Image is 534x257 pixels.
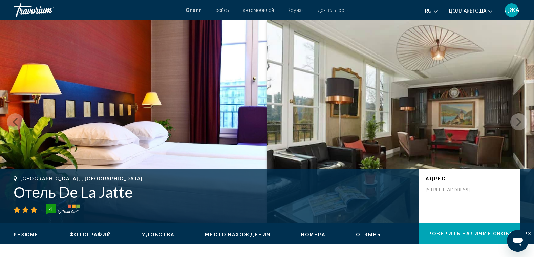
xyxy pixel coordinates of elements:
a: Травориум [14,3,179,17]
button: Отзывы [356,232,383,238]
p: адрес [426,176,514,181]
button: Пользовательское меню [503,3,520,17]
button: Предыдущее изображение [7,113,24,130]
a: Круизы [287,7,304,13]
span: Отзывы [356,232,383,237]
span: Удобства [142,232,175,237]
span: Фотографий [69,232,111,237]
span: [GEOGRAPHIC_DATA], , [GEOGRAPHIC_DATA] [20,176,143,181]
a: автомобилей [243,7,274,13]
button: Резюме [14,232,39,238]
span: ДЖА [504,7,519,14]
span: Резюме [14,232,39,237]
a: рейсы [215,7,230,13]
button: Место нахождения [205,232,271,238]
button: Следующее изображение [510,113,527,130]
a: деятельность [318,7,348,13]
img: trustyou-badge-hor.svg [46,204,80,215]
button: Фотографий [69,232,111,238]
button: Проверить наличие свободных мест [419,223,520,244]
span: Номера [301,232,325,237]
iframe: Кнопка запуска окна обмена сообщениями [507,230,529,252]
button: Изменение языка [425,6,438,16]
span: Доллары США [448,8,486,14]
button: Изменить валюту [448,6,493,16]
button: Удобства [142,232,175,238]
button: Номера [301,232,325,238]
div: 4 [44,205,57,213]
span: Место нахождения [205,232,271,237]
p: [STREET_ADDRESS] [426,187,480,193]
a: Отели [186,7,202,13]
h1: Отель De La Jatte [14,183,412,201]
span: ru [425,8,432,14]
